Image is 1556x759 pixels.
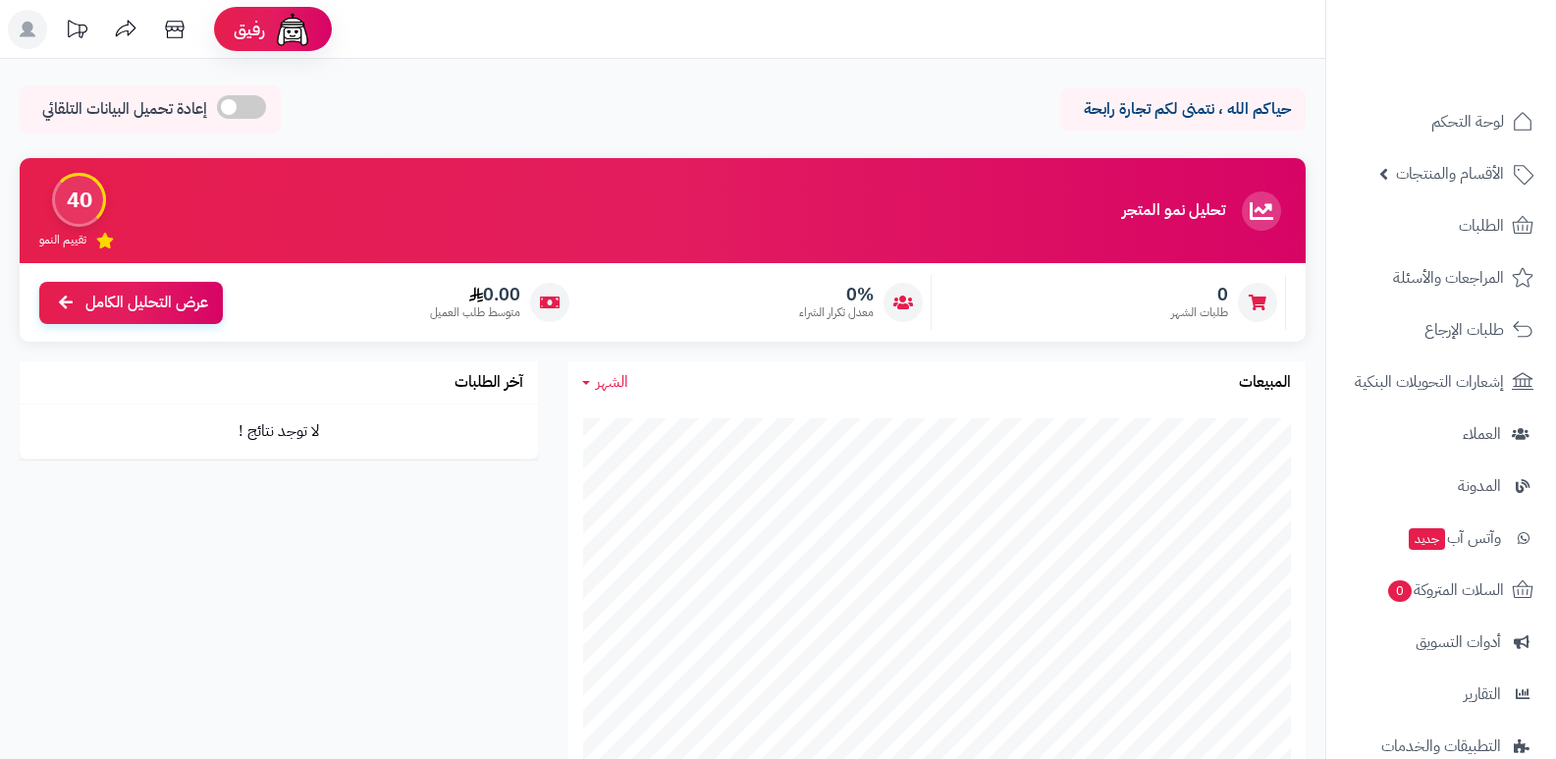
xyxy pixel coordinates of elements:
span: المدونة [1458,472,1501,500]
span: رفيق [234,18,265,41]
a: التقارير [1338,671,1544,718]
a: الطلبات [1338,202,1544,249]
span: تقييم النمو [39,232,86,248]
span: 0 [1171,284,1228,305]
span: أدوات التسويق [1416,628,1501,656]
span: متوسط طلب العميل [430,304,520,321]
p: حياكم الله ، نتمنى لكم تجارة رابحة [1075,98,1291,121]
span: طلبات الشهر [1171,304,1228,321]
a: المراجعات والأسئلة [1338,254,1544,301]
span: الشهر [596,370,628,394]
a: الشهر [582,371,628,394]
img: ai-face.png [273,10,312,49]
a: عرض التحليل الكامل [39,282,223,324]
span: لوحة التحكم [1431,108,1504,136]
span: الطلبات [1459,212,1504,240]
a: لوحة التحكم [1338,98,1544,145]
a: وآتس آبجديد [1338,515,1544,562]
a: السلات المتروكة0 [1338,567,1544,614]
a: تحديثات المنصة [52,10,101,54]
td: لا توجد نتائج ! [20,405,538,459]
a: طلبات الإرجاع [1338,306,1544,353]
span: السلات المتروكة [1386,576,1504,604]
a: المدونة [1338,462,1544,510]
span: العملاء [1463,420,1501,448]
span: المراجعات والأسئلة [1393,264,1504,292]
span: 0 [1388,580,1412,602]
span: طلبات الإرجاع [1424,316,1504,344]
a: العملاء [1338,410,1544,458]
span: وآتس آب [1407,524,1501,552]
h3: تحليل نمو المتجر [1122,202,1225,220]
span: الأقسام والمنتجات [1396,160,1504,188]
span: إشعارات التحويلات البنكية [1355,368,1504,396]
a: إشعارات التحويلات البنكية [1338,358,1544,406]
h3: المبيعات [1239,374,1291,392]
span: التقارير [1464,680,1501,708]
span: إعادة تحميل البيانات التلقائي [42,98,207,121]
span: 0.00 [430,284,520,305]
span: 0% [799,284,874,305]
span: جديد [1409,528,1445,550]
h3: آخر الطلبات [455,374,523,392]
span: عرض التحليل الكامل [85,292,208,314]
a: أدوات التسويق [1338,619,1544,666]
span: معدل تكرار الشراء [799,304,874,321]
